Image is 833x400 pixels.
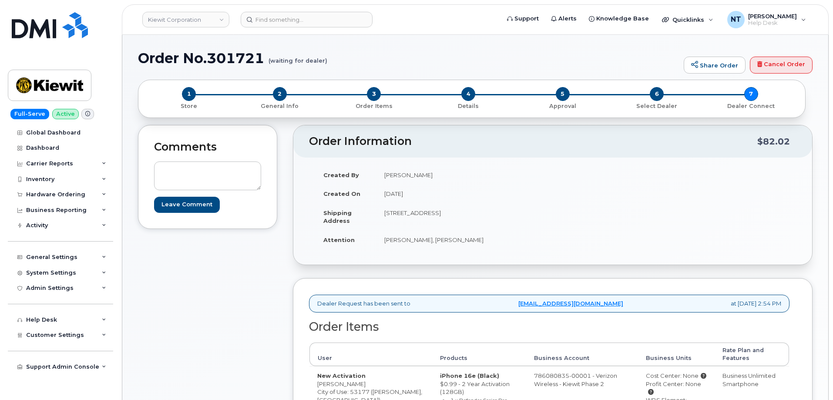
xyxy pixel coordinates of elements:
strong: New Activation [317,372,366,379]
span: 5 [556,87,570,101]
a: 4 Details [421,101,516,110]
th: Products [432,343,526,366]
div: Cost Center: None [646,372,707,380]
div: Dealer Request has been sent to at [DATE] 2:54 PM [309,295,789,313]
p: Store [149,102,229,110]
a: 6 Select Dealer [610,101,704,110]
a: 5 Approval [515,101,610,110]
p: Order Items [330,102,418,110]
th: User [309,343,432,366]
strong: Shipping Address [323,209,352,225]
a: [EMAIL_ADDRESS][DOMAIN_NAME] [518,299,623,308]
span: 4 [461,87,475,101]
div: $82.02 [757,133,790,150]
small: (waiting for dealer) [269,50,327,64]
input: Leave Comment [154,197,220,213]
span: 1 [182,87,196,101]
p: Select Dealer [613,102,701,110]
td: [DATE] [376,184,546,203]
div: Profit Center: None [646,380,707,396]
td: [PERSON_NAME] [376,165,546,185]
p: Details [425,102,512,110]
p: Approval [519,102,606,110]
p: General Info [236,102,324,110]
strong: iPhone 16e (Black) [440,372,499,379]
span: 2 [273,87,287,101]
a: 3 Order Items [327,101,421,110]
th: Rate Plan and Features [715,343,789,366]
td: [STREET_ADDRESS] [376,203,546,230]
a: 2 General Info [233,101,327,110]
strong: Created On [323,190,360,197]
h2: Order Information [309,135,757,148]
a: 1 Store [145,101,233,110]
h1: Order No.301721 [138,50,679,66]
strong: Attention [323,236,355,243]
h2: Comments [154,141,261,153]
span: 3 [367,87,381,101]
th: Business Account [526,343,638,366]
strong: Created By [323,171,359,178]
td: [PERSON_NAME], [PERSON_NAME] [376,230,546,249]
span: 6 [650,87,664,101]
th: Business Units [638,343,715,366]
h2: Order Items [309,320,789,333]
a: Share Order [684,57,746,74]
a: Cancel Order [750,57,813,74]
